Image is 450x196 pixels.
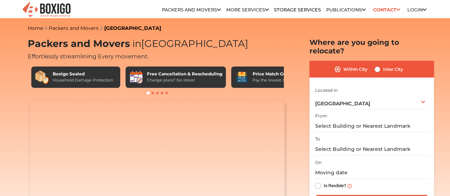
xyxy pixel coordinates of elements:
[104,25,161,31] a: [GEOGRAPHIC_DATA]
[226,7,269,12] a: More services
[309,38,434,55] h2: Where are you going to relocate?
[371,4,402,15] a: Contact
[326,7,366,12] a: Publications
[315,143,428,155] input: Select Building or Nearest Landmark
[147,71,222,77] div: Free Cancellation & Rescheduling
[348,184,352,188] img: info
[315,100,370,107] span: [GEOGRAPHIC_DATA]
[315,113,327,119] label: From
[315,166,428,179] input: Moving date
[129,70,143,84] img: Free Cancellation & Rescheduling
[383,65,403,74] label: Inter City
[28,53,149,60] span: Effortlessly streamlining Every movement.
[132,38,141,49] span: in
[315,159,322,166] label: On
[324,181,346,189] label: Is flexible?
[253,77,307,83] div: Pay the lowest. Guaranteed!
[53,71,113,77] div: Boxigo Sealed
[407,7,427,12] a: Login
[35,70,49,84] img: Boxigo Sealed
[22,1,72,18] img: Boxigo
[130,38,248,49] span: [GEOGRAPHIC_DATA]
[343,65,367,74] label: Within City
[28,25,43,31] a: Home
[49,25,99,31] a: Packers and Movers
[53,77,113,83] div: Household Damage Protection
[28,38,287,50] h1: Packers and Movers
[315,87,338,94] label: Located in
[235,70,249,84] img: Price Match Guarantee
[147,77,222,83] div: Change plans? No stress!
[253,71,307,77] div: Price Match Guarantee
[315,120,428,132] input: Select Building or Nearest Landmark
[315,136,320,142] label: To
[162,7,221,12] a: Packers and Movers
[274,7,321,12] a: Storage Services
